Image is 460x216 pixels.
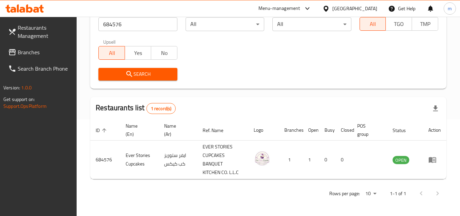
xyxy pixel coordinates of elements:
button: TGO [385,17,412,31]
a: Support.OpsPlatform [3,102,47,111]
label: Upsell [103,39,116,44]
th: Busy [319,120,335,141]
div: [GEOGRAPHIC_DATA] [332,5,377,12]
a: Search Branch Phone [3,60,77,77]
button: Search [98,68,177,81]
span: Status [393,126,415,134]
span: Version: [3,83,20,92]
table: enhanced table [90,120,446,179]
div: Menu-management [258,4,300,13]
td: ايفر ستوريز كب كيكس [159,141,197,179]
div: Rows per page: [363,189,379,199]
div: Menu [428,156,441,164]
span: Get support on: [3,95,35,104]
span: OPEN [393,156,409,164]
td: Ever Stories Cupcakes [120,141,159,179]
span: POS group [357,122,379,138]
div: All [272,17,351,31]
span: All [101,48,122,58]
span: Name (Ar) [164,122,189,138]
div: Export file [427,100,444,117]
span: 1.0.0 [21,83,32,92]
td: 1 [303,141,319,179]
th: Logo [248,120,279,141]
p: 1-1 of 1 [390,189,406,198]
div: All [186,17,264,31]
span: No [154,48,175,58]
span: Restaurants Management [18,24,72,40]
span: Ref. Name [203,126,232,134]
img: Ever Stories Cupcakes [254,150,271,167]
span: Yes [128,48,148,58]
th: Open [303,120,319,141]
td: EVER STORIES CUPCAKES BANQUET KITCHEN CO. L.L.C [197,141,248,179]
span: TGO [388,19,409,29]
p: Rows per page: [329,189,360,198]
span: Branches [18,48,72,56]
span: 1 record(s) [147,105,176,112]
span: Search Branch Phone [18,64,72,73]
button: TMP [412,17,438,31]
td: 0 [319,141,335,179]
th: Branches [279,120,303,141]
a: Restaurants Management [3,19,77,44]
td: 0 [335,141,352,179]
td: 684576 [90,141,120,179]
span: ID [96,126,109,134]
input: Search for restaurant name or ID.. [98,17,177,31]
button: Yes [125,46,151,60]
a: Branches [3,44,77,60]
span: Name (En) [126,122,150,138]
button: All [360,17,386,31]
h2: Restaurants list [96,103,176,114]
button: All [98,46,125,60]
button: No [151,46,177,60]
span: Search [104,70,172,78]
th: Closed [335,120,352,141]
span: m [448,5,452,12]
td: 1 [279,141,303,179]
span: TMP [415,19,435,29]
th: Action [423,120,446,141]
div: Total records count [146,103,176,114]
span: All [363,19,383,29]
